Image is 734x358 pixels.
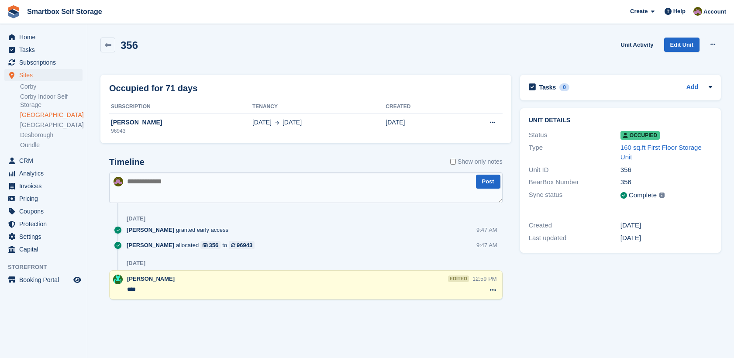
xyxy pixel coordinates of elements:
[4,218,83,230] a: menu
[109,127,252,135] div: 96943
[127,226,233,234] div: granted early access
[19,193,72,205] span: Pricing
[19,205,72,217] span: Coupons
[529,190,620,201] div: Sync status
[121,39,138,51] h2: 356
[630,7,648,16] span: Create
[20,141,83,149] a: Oundle
[686,83,698,93] a: Add
[620,220,712,231] div: [DATE]
[4,231,83,243] a: menu
[476,241,497,249] div: 9:47 AM
[19,31,72,43] span: Home
[4,44,83,56] a: menu
[620,131,660,140] span: Occupied
[539,83,556,91] h2: Tasks
[673,7,686,16] span: Help
[19,180,72,192] span: Invoices
[229,241,255,249] a: 96943
[7,5,20,18] img: stora-icon-8386f47178a22dfd0bd8f6a31ec36ba5ce8667c1dd55bd0f319d3a0aa187defe.svg
[4,69,83,81] a: menu
[109,157,145,167] h2: Timeline
[127,241,259,249] div: allocated to
[529,143,620,162] div: Type
[620,144,702,161] a: 160 sq.ft First Floor Storage Unit
[20,111,83,119] a: [GEOGRAPHIC_DATA]
[617,38,657,52] a: Unit Activity
[4,167,83,179] a: menu
[114,177,123,186] img: Kayleigh Devlin
[4,274,83,286] a: menu
[19,69,72,81] span: Sites
[386,100,453,114] th: Created
[4,205,83,217] a: menu
[127,241,174,249] span: [PERSON_NAME]
[127,215,145,222] div: [DATE]
[19,274,72,286] span: Booking Portal
[529,117,712,124] h2: Unit details
[4,180,83,192] a: menu
[472,275,497,283] div: 12:59 PM
[20,131,83,139] a: Desborough
[620,165,712,175] div: 356
[448,275,469,282] div: edited
[703,7,726,16] span: Account
[109,118,252,127] div: [PERSON_NAME]
[20,121,83,129] a: [GEOGRAPHIC_DATA]
[20,93,83,109] a: Corby Indoor Self Storage
[127,275,175,282] span: [PERSON_NAME]
[450,157,456,166] input: Show only notes
[529,220,620,231] div: Created
[664,38,700,52] a: Edit Unit
[559,83,569,91] div: 0
[450,157,503,166] label: Show only notes
[620,177,712,187] div: 356
[693,7,702,16] img: Kayleigh Devlin
[252,100,386,114] th: Tenancy
[529,233,620,243] div: Last updated
[476,175,500,189] button: Post
[237,241,252,249] div: 96943
[24,4,106,19] a: Smartbox Self Storage
[19,167,72,179] span: Analytics
[476,226,497,234] div: 9:47 AM
[19,231,72,243] span: Settings
[386,114,453,140] td: [DATE]
[200,241,221,249] a: 356
[127,226,174,234] span: [PERSON_NAME]
[19,155,72,167] span: CRM
[8,263,87,272] span: Storefront
[659,193,665,198] img: icon-info-grey-7440780725fd019a000dd9b08b2336e03edf1995a4989e88bcd33f0948082b44.svg
[252,118,272,127] span: [DATE]
[4,243,83,255] a: menu
[529,130,620,140] div: Status
[629,190,657,200] div: Complete
[529,165,620,175] div: Unit ID
[209,241,219,249] div: 356
[109,82,197,95] h2: Occupied for 71 days
[4,155,83,167] a: menu
[113,275,123,284] img: Elinor Shepherd
[20,83,83,91] a: Corby
[109,100,252,114] th: Subscription
[529,177,620,187] div: BearBox Number
[19,243,72,255] span: Capital
[4,193,83,205] a: menu
[620,233,712,243] div: [DATE]
[19,56,72,69] span: Subscriptions
[283,118,302,127] span: [DATE]
[4,31,83,43] a: menu
[72,275,83,285] a: Preview store
[127,260,145,267] div: [DATE]
[4,56,83,69] a: menu
[19,218,72,230] span: Protection
[19,44,72,56] span: Tasks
